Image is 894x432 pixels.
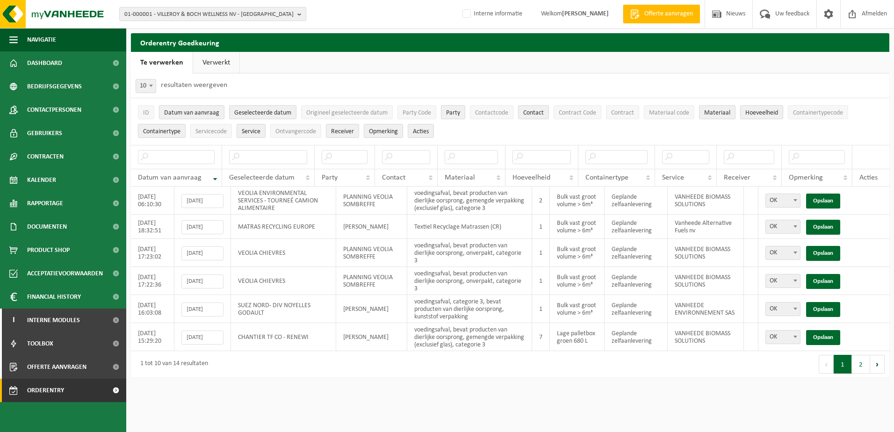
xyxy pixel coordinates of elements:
[301,105,393,119] button: Origineel geselecteerde datumOrigineel geselecteerde datum: Activate to sort
[131,52,193,73] a: Te verwerken
[322,174,338,181] span: Party
[231,215,336,239] td: MATRAS RECYCLING EUROPE
[27,285,81,309] span: Financial History
[336,239,408,267] td: PLANNING VEOLIA SOMBREFFE
[765,220,800,234] span: OK
[164,109,219,116] span: Datum van aanvraag
[512,174,550,181] span: Hoeveelheid
[724,174,750,181] span: Receiver
[806,302,840,317] a: Opslaan
[407,187,532,215] td: voedingsafval, bevat producten van dierlijke oorsprong, gemengde verpakking (exclusief glas), cat...
[138,124,186,138] button: ContainertypeContainertype: Activate to sort
[766,331,800,344] span: OK
[559,109,596,116] span: Contract Code
[306,109,388,116] span: Origineel geselecteerde datum
[870,355,885,374] button: Next
[819,355,834,374] button: Previous
[532,187,550,215] td: 2
[766,220,800,233] span: OK
[138,174,202,181] span: Datum van aanvraag
[605,295,667,323] td: Geplande zelfaanlevering
[364,124,403,138] button: OpmerkingOpmerking: Activate to sort
[585,174,628,181] span: Containertype
[550,239,605,267] td: Bulk vast groot volume > 6m³
[27,332,53,355] span: Toolbox
[623,5,700,23] a: Offerte aanvragen
[27,28,56,51] span: Navigatie
[554,105,601,119] button: Contract CodeContract Code: Activate to sort
[369,128,398,135] span: Opmerking
[336,215,408,239] td: [PERSON_NAME]
[470,105,513,119] button: ContactcodeContactcode: Activate to sort
[532,323,550,351] td: 7
[605,215,667,239] td: Geplande zelfaanlevering
[27,215,67,238] span: Documenten
[532,295,550,323] td: 1
[407,215,532,239] td: Textiel Recyclage Matrassen (CR)
[704,109,730,116] span: Materiaal
[237,124,266,138] button: ServiceService: Activate to sort
[766,274,800,288] span: OK
[131,33,889,51] h2: Orderentry Goedkeuring
[668,187,744,215] td: VANHEEDE BIOMASS SOLUTIONS
[642,9,695,19] span: Offerte aanvragen
[234,109,291,116] span: Geselecteerde datum
[605,239,667,267] td: Geplande zelfaanlevering
[231,267,336,295] td: VEOLIA CHIEVRES
[668,323,744,351] td: VANHEEDE BIOMASS SOLUTIONS
[143,128,180,135] span: Containertype
[408,124,434,138] button: Acties
[668,295,744,323] td: VANHEEDE ENVIRONNEMENT SAS
[413,128,429,135] span: Acties
[131,267,174,295] td: [DATE] 17:22:36
[136,79,156,93] span: 10
[131,239,174,267] td: [DATE] 17:23:02
[518,105,549,119] button: ContactContact: Activate to sort
[131,187,174,215] td: [DATE] 06:10:30
[605,187,667,215] td: Geplande zelfaanlevering
[766,194,800,207] span: OK
[336,295,408,323] td: [PERSON_NAME]
[407,323,532,351] td: voedingsafval, bevat producten van dierlijke oorsprong, gemengde verpakking (exclusief glas), cat...
[331,128,354,135] span: Receiver
[231,239,336,267] td: VEOLIA CHIEVRES
[270,124,321,138] button: OntvangercodeOntvangercode: Activate to sort
[382,174,405,181] span: Contact
[403,109,431,116] span: Party Code
[27,262,103,285] span: Acceptatievoorwaarden
[766,302,800,316] span: OK
[562,10,609,17] strong: [PERSON_NAME]
[745,109,778,116] span: Hoeveelheid
[644,105,694,119] button: Materiaal codeMateriaal code: Activate to sort
[532,239,550,267] td: 1
[765,274,800,288] span: OK
[138,105,154,119] button: IDID: Activate to sort
[119,7,306,21] button: 01-000001 - VILLEROY & BOCH WELLNESS NV - [GEOGRAPHIC_DATA]
[668,215,744,239] td: Vanheede Alternative Fuels nv
[131,215,174,239] td: [DATE] 18:32:51
[407,267,532,295] td: voedingsafval, bevat producten van dierlijke oorsprong, onverpakt, categorie 3
[445,174,475,181] span: Materiaal
[231,323,336,351] td: CHANTIER TF CO - RENEWI
[766,246,800,259] span: OK
[27,98,81,122] span: Contactpersonen
[788,105,848,119] button: ContainertypecodeContainertypecode: Activate to sort
[27,355,87,379] span: Offerte aanvragen
[27,75,82,98] span: Bedrijfsgegevens
[668,239,744,267] td: VANHEEDE BIOMASS SOLUTIONS
[550,295,605,323] td: Bulk vast groot volume > 6m³
[336,267,408,295] td: PLANNING VEOLIA SOMBREFFE
[806,274,840,289] a: Opslaan
[131,295,174,323] td: [DATE] 16:03:08
[441,105,465,119] button: PartyParty: Activate to sort
[550,215,605,239] td: Bulk vast groot volume > 6m³
[605,267,667,295] td: Geplande zelfaanlevering
[229,174,295,181] span: Geselecteerde datum
[806,246,840,261] a: Opslaan
[407,295,532,323] td: voedingsafval, categorie 3, bevat producten van dierlijke oorsprong, kunststof verpakking
[649,109,689,116] span: Materiaal code
[532,267,550,295] td: 1
[793,109,843,116] span: Containertypecode
[740,105,783,119] button: HoeveelheidHoeveelheid: Activate to sort
[27,51,62,75] span: Dashboard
